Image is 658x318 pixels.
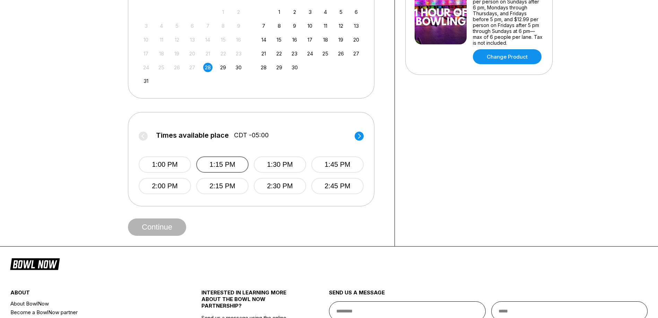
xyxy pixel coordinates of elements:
div: Choose Sunday, September 21st, 2025 [259,49,268,58]
div: Not available Wednesday, August 6th, 2025 [188,21,197,31]
div: send us a message [329,289,648,301]
div: Choose Monday, September 1st, 2025 [275,7,284,17]
div: Not available Sunday, August 17th, 2025 [141,49,151,58]
div: Choose Friday, September 12th, 2025 [336,21,346,31]
div: Not available Saturday, August 2nd, 2025 [234,7,243,17]
div: Choose Saturday, August 30th, 2025 [234,63,243,72]
div: Choose Thursday, September 18th, 2025 [321,35,330,44]
div: month 2025-09 [258,7,362,72]
div: Not available Friday, August 15th, 2025 [218,35,228,44]
div: Not available Thursday, August 7th, 2025 [203,21,213,31]
div: Not available Wednesday, August 13th, 2025 [188,35,197,44]
div: about [10,289,170,299]
div: INTERESTED IN LEARNING MORE ABOUT THE BOWL NOW PARTNERSHIP? [201,289,297,315]
a: Become a BowlNow partner [10,308,170,317]
span: CDT -05:00 [234,131,269,139]
span: Times available place [156,131,229,139]
div: Not available Wednesday, August 27th, 2025 [188,63,197,72]
div: Choose Friday, September 19th, 2025 [336,35,346,44]
div: Choose Saturday, September 27th, 2025 [352,49,361,58]
div: Not available Thursday, August 21st, 2025 [203,49,213,58]
button: 2:45 PM [311,178,364,194]
div: Not available Tuesday, August 12th, 2025 [172,35,182,44]
div: Not available Saturday, August 23rd, 2025 [234,49,243,58]
div: Not available Monday, August 25th, 2025 [157,63,166,72]
div: Not available Sunday, August 24th, 2025 [141,63,151,72]
div: Not available Sunday, August 3rd, 2025 [141,21,151,31]
div: Choose Tuesday, September 9th, 2025 [290,21,299,31]
div: Choose Sunday, September 14th, 2025 [259,35,268,44]
button: 1:30 PM [254,156,306,173]
div: Choose Wednesday, September 24th, 2025 [305,49,315,58]
div: Choose Friday, August 29th, 2025 [218,63,228,72]
div: Choose Monday, September 22nd, 2025 [275,49,284,58]
div: Not available Tuesday, August 5th, 2025 [172,21,182,31]
div: Not available Friday, August 1st, 2025 [218,7,228,17]
div: Choose Thursday, September 25th, 2025 [321,49,330,58]
button: 1:00 PM [139,156,191,173]
div: Choose Friday, September 26th, 2025 [336,49,346,58]
div: Not available Tuesday, August 19th, 2025 [172,49,182,58]
div: Choose Wednesday, September 17th, 2025 [305,35,315,44]
div: Choose Tuesday, September 30th, 2025 [290,63,299,72]
button: 1:45 PM [311,156,364,173]
div: month 2025-08 [140,7,244,86]
div: Not available Friday, August 8th, 2025 [218,21,228,31]
div: Choose Monday, September 29th, 2025 [275,63,284,72]
div: Choose Wednesday, September 10th, 2025 [305,21,315,31]
button: 2:00 PM [139,178,191,194]
div: Choose Thursday, September 4th, 2025 [321,7,330,17]
div: Choose Saturday, September 6th, 2025 [352,7,361,17]
div: Choose Saturday, September 20th, 2025 [352,35,361,44]
div: Not available Thursday, August 14th, 2025 [203,35,213,44]
div: Choose Monday, September 8th, 2025 [275,21,284,31]
div: Not available Sunday, August 10th, 2025 [141,35,151,44]
div: Choose Wednesday, September 3rd, 2025 [305,7,315,17]
button: 1:15 PM [196,156,249,173]
div: Choose Friday, September 5th, 2025 [336,7,346,17]
div: Not available Saturday, August 16th, 2025 [234,35,243,44]
div: Choose Sunday, August 31st, 2025 [141,76,151,86]
div: Not available Monday, August 11th, 2025 [157,35,166,44]
div: Choose Thursday, August 28th, 2025 [203,63,213,72]
div: Not available Tuesday, August 26th, 2025 [172,63,182,72]
div: Not available Monday, August 18th, 2025 [157,49,166,58]
div: Choose Thursday, September 11th, 2025 [321,21,330,31]
button: 2:30 PM [254,178,306,194]
div: Choose Tuesday, September 16th, 2025 [290,35,299,44]
a: About BowlNow [10,299,170,308]
div: Not available Friday, August 22nd, 2025 [218,49,228,58]
div: Choose Tuesday, September 23rd, 2025 [290,49,299,58]
div: Not available Wednesday, August 20th, 2025 [188,49,197,58]
a: Change Product [473,49,542,64]
div: Not available Saturday, August 9th, 2025 [234,21,243,31]
div: Choose Tuesday, September 2nd, 2025 [290,7,299,17]
div: Not available Monday, August 4th, 2025 [157,21,166,31]
div: Choose Sunday, September 7th, 2025 [259,21,268,31]
div: Choose Monday, September 15th, 2025 [275,35,284,44]
button: 2:15 PM [196,178,249,194]
div: Choose Saturday, September 13th, 2025 [352,21,361,31]
div: Choose Sunday, September 28th, 2025 [259,63,268,72]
